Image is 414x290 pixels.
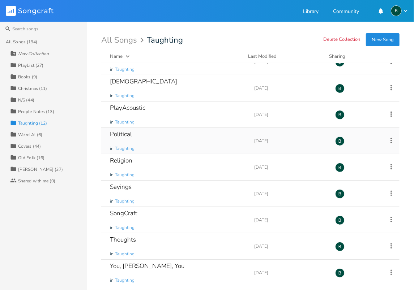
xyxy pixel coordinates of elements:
[18,121,47,125] div: Taughting (12)
[248,53,320,60] button: Last Modified
[18,109,54,114] div: People Notes (13)
[110,66,114,73] span: in
[254,86,326,90] div: [DATE]
[254,60,326,64] div: [DATE]
[335,216,345,225] div: BruCe
[18,144,41,148] div: Covers (44)
[254,270,326,275] div: [DATE]
[110,157,132,164] div: Religion
[254,218,326,222] div: [DATE]
[101,37,146,44] div: All Songs
[110,210,137,216] div: SongCraft
[110,105,145,111] div: PlayAcoustic
[115,93,135,99] span: Taughting
[391,5,402,16] div: BruCe
[254,139,326,143] div: [DATE]
[18,75,37,79] div: Books (9)
[18,133,42,137] div: Weird Al (6)
[391,5,408,16] button: B
[110,225,114,231] span: in
[115,119,135,125] span: Taughting
[110,184,132,190] div: Sayings
[335,163,345,172] div: BruCe
[115,225,135,231] span: Taughting
[115,146,135,152] span: Taughting
[110,277,114,283] span: in
[110,146,114,152] span: in
[18,156,44,160] div: Old Folk (16)
[115,277,135,283] span: Taughting
[110,53,123,60] div: Name
[18,167,63,172] div: [PERSON_NAME] (37)
[110,53,239,60] button: Name
[18,98,34,102] div: N/S (44)
[110,119,114,125] span: in
[18,179,55,183] div: Shared with me (0)
[110,237,136,243] div: Thoughts
[110,78,177,85] div: [DEMOGRAPHIC_DATA]
[115,66,135,73] span: Taughting
[110,93,114,99] span: in
[18,86,47,91] div: Christmas (11)
[335,137,345,146] div: BruCe
[110,172,114,178] span: in
[110,263,184,269] div: You, [PERSON_NAME], You
[366,33,400,46] button: New Song
[254,165,326,169] div: [DATE]
[18,52,49,56] div: New Collection
[254,112,326,117] div: [DATE]
[329,53,372,60] div: Sharing
[323,37,360,43] button: Delete Collection
[335,189,345,199] div: BruCe
[147,36,183,44] span: Taughting
[110,198,114,204] span: in
[333,9,359,15] a: Community
[115,172,135,178] span: Taughting
[110,251,114,257] span: in
[335,268,345,278] div: BruCe
[6,40,38,44] div: All Songs (194)
[110,131,132,137] div: Political
[254,244,326,248] div: [DATE]
[254,191,326,196] div: [DATE]
[248,53,277,60] div: Last Modified
[335,242,345,251] div: BruCe
[303,9,319,15] a: Library
[115,251,135,257] span: Taughting
[115,198,135,204] span: Taughting
[335,84,345,93] div: BruCe
[18,63,43,68] div: PlayList (27)
[335,110,345,120] div: BruCe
